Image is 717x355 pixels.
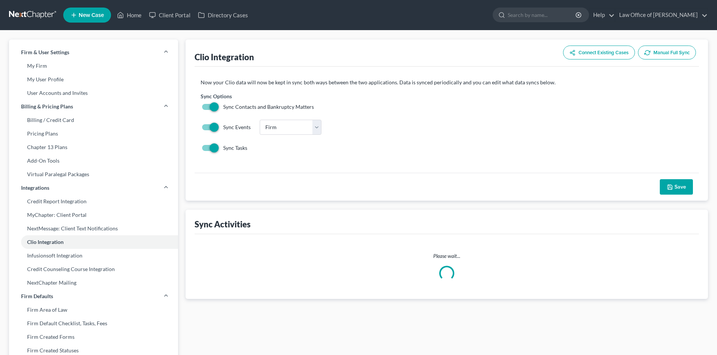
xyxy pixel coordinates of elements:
[9,317,178,330] a: Firm Default Checklist, Tasks, Fees
[9,168,178,181] a: Virtual Paralegal Packages
[508,8,577,22] input: Search by name...
[9,127,178,140] a: Pricing Plans
[21,184,49,192] span: Integrations
[9,100,178,113] a: Billing & Pricing Plans
[9,140,178,154] a: Chapter 13 Plans
[9,289,178,303] a: Firm Defaults
[9,46,178,59] a: Firm & User Settings
[195,219,251,230] div: Sync Activities
[9,154,178,168] a: Add-On Tools
[615,8,708,22] a: Law Office of [PERSON_NAME]
[9,330,178,344] a: Firm Created Forms
[9,208,178,222] a: MyChapter: Client Portal
[9,262,178,276] a: Credit Counseling Course Integration
[195,52,254,62] div: Clio Integration
[9,195,178,208] a: Credit Report Integration
[660,179,693,195] button: Save
[201,92,232,100] label: Sync Options
[145,8,194,22] a: Client Portal
[195,252,699,260] p: Please wait...
[223,124,251,130] span: Sync Events
[9,181,178,195] a: Integrations
[9,86,178,100] a: User Accounts and Invites
[9,113,178,127] a: Billing / Credit Card
[9,222,178,235] a: NextMessage: Client Text Notifications
[21,293,53,300] span: Firm Defaults
[223,145,247,151] span: Sync Tasks
[9,73,178,86] a: My User Profile
[9,59,178,73] a: My Firm
[563,46,635,59] button: Connect Existing Cases
[194,8,252,22] a: Directory Cases
[589,8,615,22] a: Help
[21,103,73,110] span: Billing & Pricing Plans
[9,303,178,317] a: Firm Area of Law
[113,8,145,22] a: Home
[9,235,178,249] a: Clio Integration
[638,46,696,59] button: Manual Full Sync
[9,249,178,262] a: Infusionsoft Integration
[79,12,104,18] span: New Case
[201,79,693,86] p: Now your Clio data will now be kept in sync both ways between the two applications. Data is synce...
[9,276,178,289] a: NextChapter Mailing
[223,104,314,110] span: Sync Contacts and Bankruptcy Matters
[21,49,69,56] span: Firm & User Settings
